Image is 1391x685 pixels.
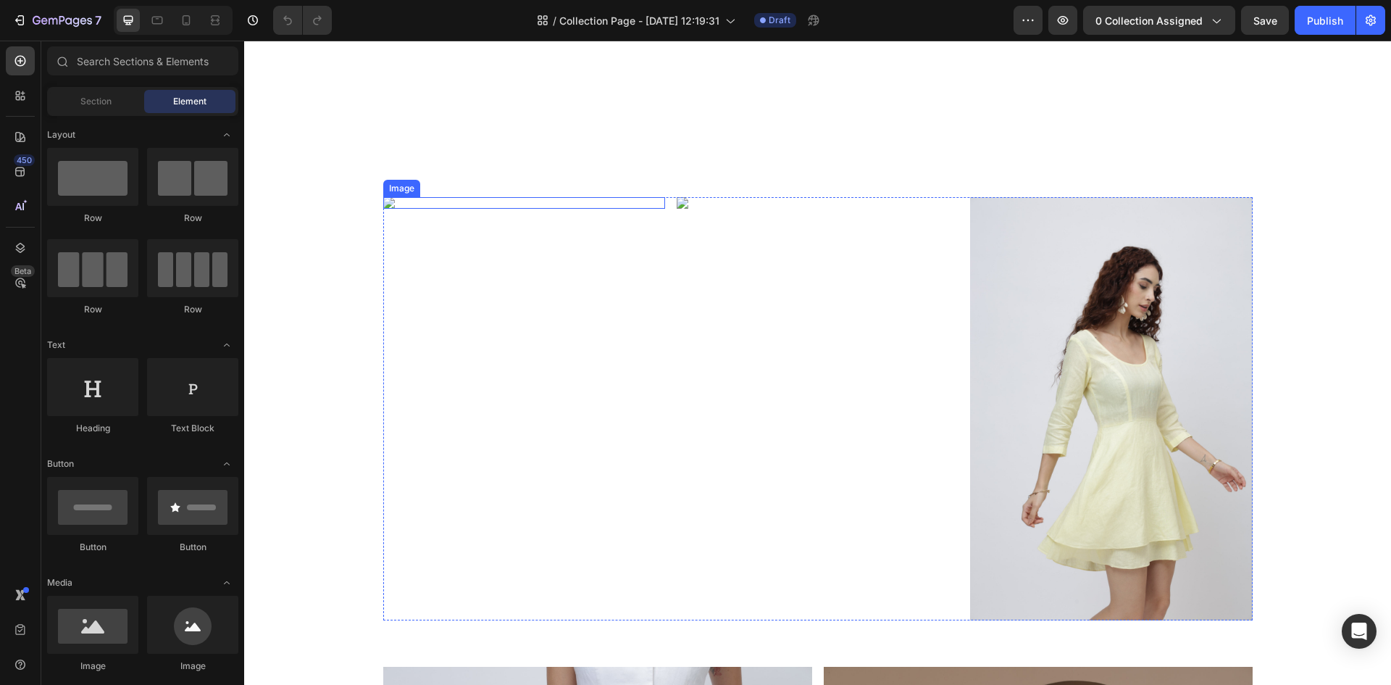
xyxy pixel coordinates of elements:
div: Button [47,541,138,554]
div: Publish [1307,13,1343,28]
div: Image [147,660,238,673]
div: Undo/Redo [273,6,332,35]
img: gempages_563631603402670866-736b62b3-dd91-4736-b1b0-4a4c9ccda362.jpg [433,157,714,168]
span: Text [47,339,65,352]
button: 0 collection assigned [1083,6,1235,35]
div: Beta [11,265,35,277]
span: Collection Page - [DATE] 12:19:31 [559,13,719,28]
span: / [553,13,556,28]
div: 450 [14,154,35,166]
div: Heading [47,422,138,435]
div: Image [47,660,138,673]
button: 7 [6,6,108,35]
button: Save [1241,6,1289,35]
span: Toggle open [215,571,238,594]
span: Toggle open [215,452,238,476]
div: Button [147,541,238,554]
div: Text Block [147,422,238,435]
div: Row [147,303,238,316]
span: 0 collection assigned [1095,13,1203,28]
span: Element [173,95,206,108]
span: Draft [769,14,790,27]
iframe: Design area [244,41,1391,685]
div: Row [47,303,138,316]
span: Save [1253,14,1277,27]
span: Button [47,457,74,470]
span: Media [47,576,72,589]
img: gempages_563631603402670866-ffae829f-dc5c-4bef-aa3c-1b865cb8a01d.jpg [726,157,1008,580]
span: Section [80,95,112,108]
div: Row [47,212,138,225]
span: Toggle open [215,333,238,357]
p: 7 [95,12,101,29]
span: Layout [47,128,75,141]
input: Search Sections & Elements [47,46,238,75]
div: Row [147,212,238,225]
span: Toggle open [215,123,238,146]
div: Open Intercom Messenger [1342,614,1377,649]
button: Publish [1295,6,1356,35]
